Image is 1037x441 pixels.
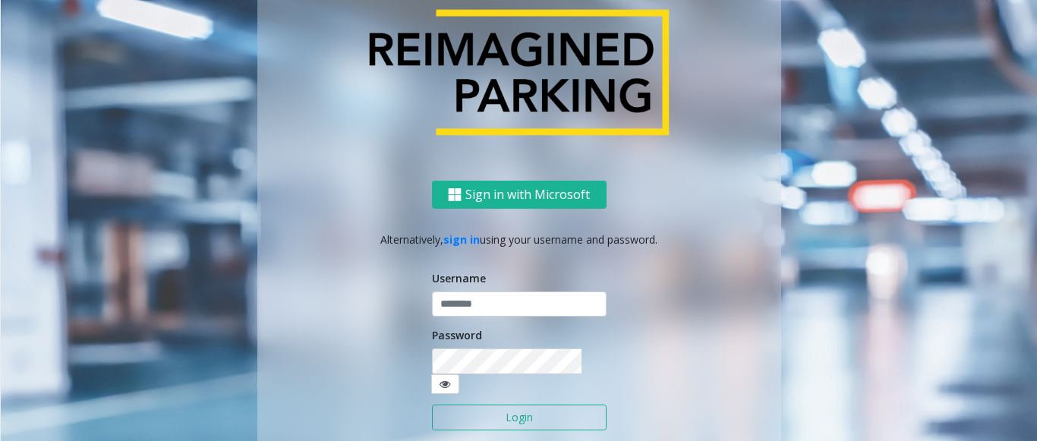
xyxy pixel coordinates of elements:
p: Alternatively, using your username and password. [273,232,766,247]
a: sign in [443,232,480,247]
button: Sign in with Microsoft [432,181,607,209]
label: Username [432,270,486,286]
button: Login [432,405,607,430]
label: Password [432,327,482,343]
